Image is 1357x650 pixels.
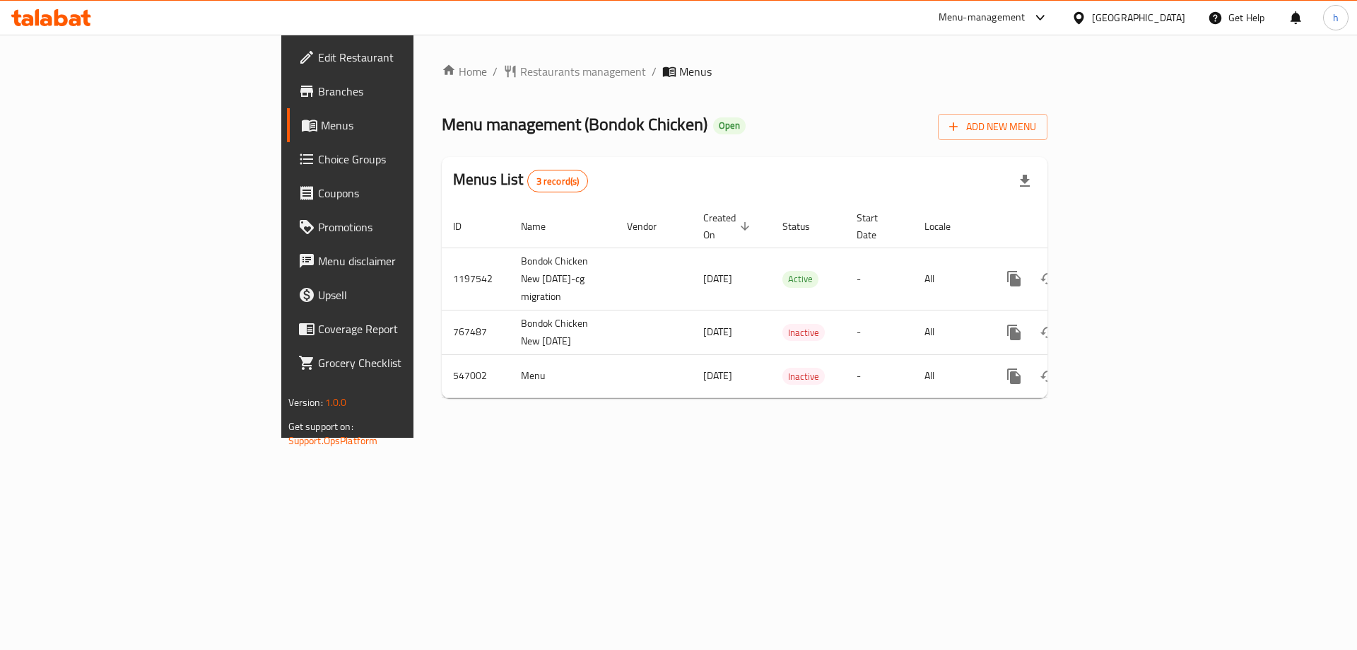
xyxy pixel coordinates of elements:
span: Inactive [782,325,825,341]
span: 3 record(s) [528,175,588,188]
button: more [997,262,1031,296]
span: Start Date [857,209,896,243]
span: Branches [318,83,497,100]
span: Coverage Report [318,320,497,337]
span: Restaurants management [520,63,646,80]
span: ID [453,218,480,235]
span: Get support on: [288,417,353,436]
span: [DATE] [703,366,732,385]
button: Change Status [1031,315,1065,349]
span: Menus [321,117,497,134]
nav: breadcrumb [442,63,1047,80]
a: Support.OpsPlatform [288,431,378,450]
span: 1.0.0 [325,393,347,412]
div: Open [713,117,746,134]
td: All [913,354,986,397]
td: - [845,354,913,397]
div: Export file [1008,164,1042,198]
span: Menu disclaimer [318,253,497,269]
button: Change Status [1031,359,1065,393]
a: Choice Groups [287,142,508,176]
span: Active [782,271,818,287]
span: Menus [679,63,712,80]
th: Actions [986,205,1144,248]
td: - [845,248,913,310]
span: Grocery Checklist [318,354,497,371]
span: [DATE] [703,269,732,288]
td: Bondok Chicken New [DATE]-cg migration [510,248,616,310]
span: Locale [924,218,969,235]
span: Open [713,120,746,132]
button: more [997,315,1031,349]
span: Version: [288,393,323,412]
span: Coupons [318,185,497,202]
a: Menus [287,108,508,142]
li: / [652,63,657,80]
span: Created On [703,209,754,243]
span: Inactive [782,368,825,385]
button: more [997,359,1031,393]
span: [DATE] [703,323,732,341]
a: Coupons [287,176,508,210]
span: Upsell [318,286,497,303]
button: Add New Menu [938,114,1047,140]
span: Name [521,218,564,235]
a: Edit Restaurant [287,40,508,74]
span: Vendor [627,218,675,235]
span: Status [782,218,828,235]
td: - [845,310,913,354]
div: [GEOGRAPHIC_DATA] [1092,10,1185,25]
td: Menu [510,354,616,397]
h2: Menus List [453,169,588,192]
a: Restaurants management [503,63,646,80]
span: Add New Menu [949,118,1036,136]
span: h [1333,10,1339,25]
a: Upsell [287,278,508,312]
a: Branches [287,74,508,108]
span: Promotions [318,219,497,236]
a: Grocery Checklist [287,346,508,380]
div: Active [782,271,818,288]
button: Change Status [1031,262,1065,296]
span: Choice Groups [318,151,497,168]
span: Menu management ( Bondok Chicken ) [442,108,707,140]
div: Total records count [527,170,589,192]
a: Promotions [287,210,508,244]
a: Coverage Report [287,312,508,346]
table: enhanced table [442,205,1144,398]
td: All [913,248,986,310]
a: Menu disclaimer [287,244,508,278]
td: Bondok Chicken New [DATE] [510,310,616,354]
span: Edit Restaurant [318,49,497,66]
td: All [913,310,986,354]
div: Menu-management [939,9,1026,26]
